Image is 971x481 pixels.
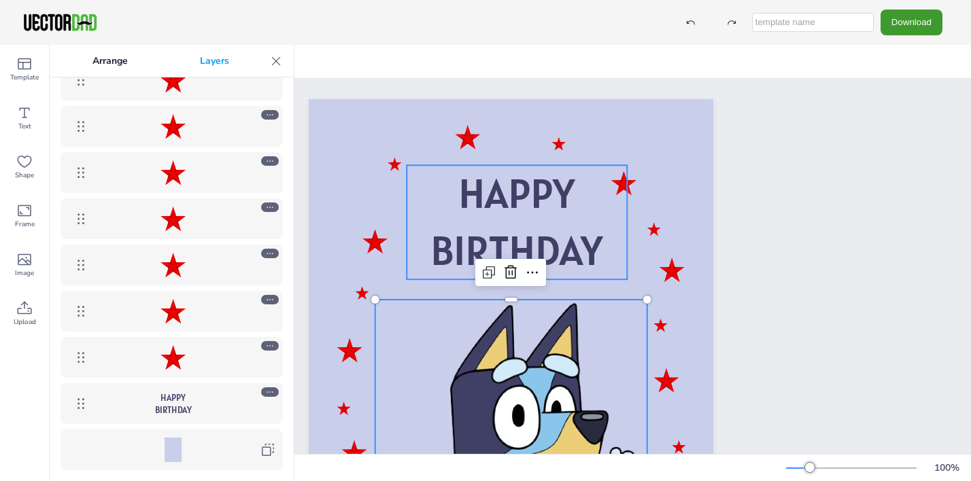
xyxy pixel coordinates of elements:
input: template name [752,13,874,32]
span: Template [10,72,39,83]
p: Arrange [56,45,164,77]
span: HAPPY [160,392,186,404]
p: Layers [164,45,265,77]
span: Text [18,121,31,132]
span: Image [15,268,34,279]
span: Frame [15,219,35,230]
span: BIRTHDAY [154,404,191,416]
span: HAPPY [458,167,575,219]
button: Download [881,10,942,35]
span: Shape [15,170,34,181]
div: https://vectordad.com/apps/editor/assets/uploads/star-158137_1920.png [61,337,283,378]
div: HAPPYBIRTHDAY [61,383,283,424]
img: VectorDad-1.png [22,12,99,33]
span: Upload [14,317,36,327]
div: 100 % [930,461,963,474]
span: BIRTHDAY [430,224,602,277]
